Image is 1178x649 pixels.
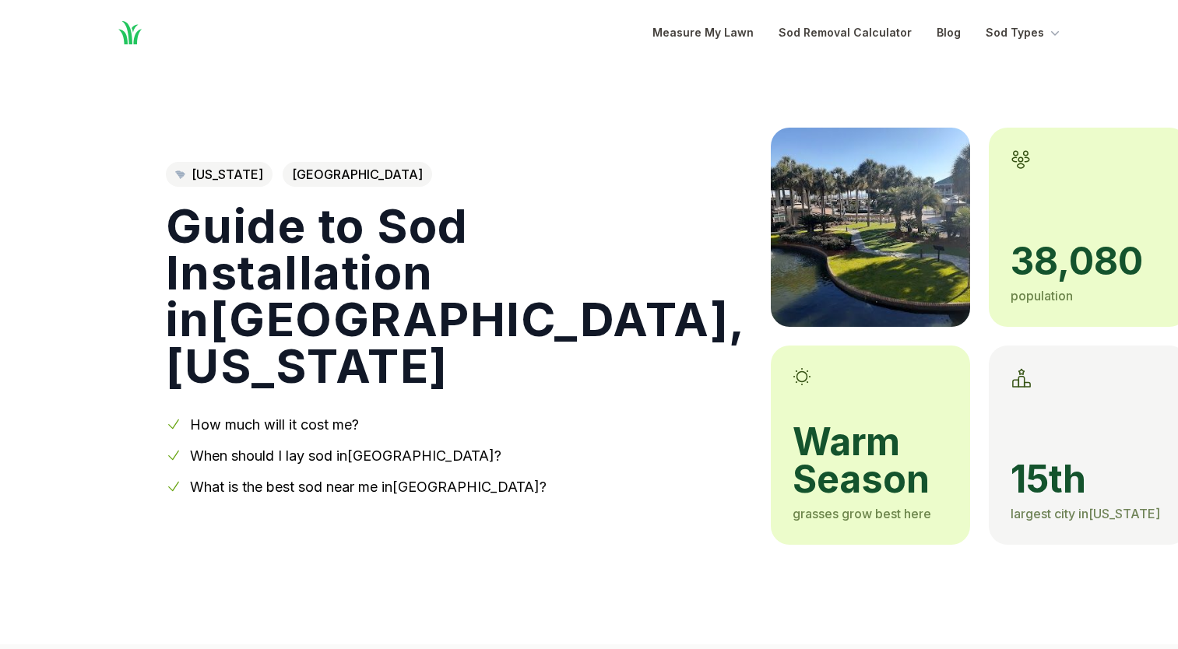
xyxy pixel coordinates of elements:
[175,170,185,178] img: South Carolina state outline
[190,479,547,495] a: What is the best sod near me in[GEOGRAPHIC_DATA]?
[652,23,754,42] a: Measure My Lawn
[793,506,931,521] span: grasses grow best here
[190,416,359,433] a: How much will it cost me?
[779,23,912,42] a: Sod Removal Calculator
[1011,506,1160,521] span: largest city in [US_STATE]
[793,423,948,498] span: warm season
[166,162,273,187] a: [US_STATE]
[771,128,970,327] img: A picture of Hilton Head Island
[166,202,746,389] h1: Guide to Sod Installation in [GEOGRAPHIC_DATA] , [US_STATE]
[283,162,432,187] span: [GEOGRAPHIC_DATA]
[986,23,1063,42] button: Sod Types
[1011,243,1166,280] span: 38,080
[1011,461,1166,498] span: 15th
[1011,288,1073,303] span: population
[190,447,501,464] a: When should I lay sod in[GEOGRAPHIC_DATA]?
[937,23,961,42] a: Blog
